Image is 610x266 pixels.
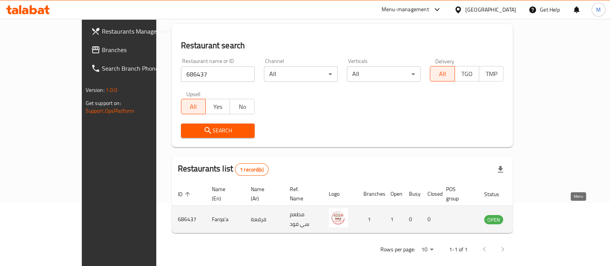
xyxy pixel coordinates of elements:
[178,190,193,199] span: ID
[85,59,184,78] a: Search Branch Phone
[482,68,500,80] span: TMP
[235,163,269,176] div: Total records count
[329,208,348,227] img: Farqa'a
[181,99,206,114] button: All
[421,206,440,233] td: 0
[181,66,255,82] input: Search for restaurant name or ID..
[357,182,384,206] th: Branches
[187,126,248,136] span: Search
[384,182,403,206] th: Open
[435,58,455,64] label: Delivery
[264,66,338,82] div: All
[403,206,421,233] td: 0
[206,206,245,233] td: Farqa'a
[181,124,255,138] button: Search
[85,22,184,41] a: Restaurants Management
[178,163,269,176] h2: Restaurants list
[181,40,504,51] h2: Restaurant search
[484,215,503,224] span: OPEN
[323,182,357,206] th: Logo
[172,182,545,233] table: enhanced table
[102,64,177,73] span: Search Branch Phone
[446,185,469,203] span: POS group
[433,68,451,80] span: All
[86,85,105,95] span: Version:
[465,5,516,14] div: [GEOGRAPHIC_DATA]
[380,245,415,254] p: Rows per page:
[251,185,274,203] span: Name (Ar)
[449,245,467,254] p: 1-1 of 1
[186,91,201,97] label: Upsell
[245,206,284,233] td: فرقعة
[172,206,206,233] td: 686437
[235,166,268,173] span: 1 record(s)
[209,101,227,112] span: Yes
[430,66,455,81] button: All
[484,190,509,199] span: Status
[596,5,601,14] span: M
[418,244,436,256] div: Rows per page:
[491,160,510,179] div: Export file
[106,85,118,95] span: 1.0.0
[102,27,177,36] span: Restaurants Management
[85,41,184,59] a: Branches
[212,185,235,203] span: Name (En)
[455,66,479,81] button: TGO
[458,68,476,80] span: TGO
[184,101,203,112] span: All
[384,206,403,233] td: 1
[479,66,504,81] button: TMP
[382,5,429,14] div: Menu-management
[86,98,121,108] span: Get support on:
[86,106,135,116] a: Support.OpsPlatform
[357,206,384,233] td: 1
[233,101,251,112] span: No
[205,99,230,114] button: Yes
[102,45,177,54] span: Branches
[421,182,440,206] th: Closed
[403,182,421,206] th: Busy
[347,66,421,82] div: All
[230,99,254,114] button: No
[290,185,313,203] span: Ref. Name
[284,206,323,233] td: مطعم سي فود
